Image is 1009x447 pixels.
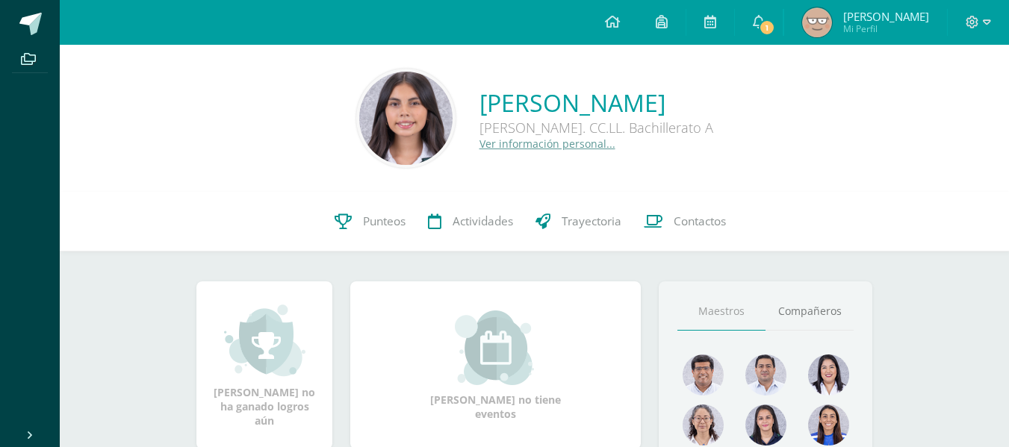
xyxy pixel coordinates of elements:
img: achievement_small.png [224,303,305,378]
span: Contactos [674,213,726,229]
a: Maestros [677,293,766,331]
div: [PERSON_NAME] no tiene eventos [421,310,571,421]
span: 1 [759,19,775,36]
a: [PERSON_NAME] [479,87,713,119]
img: 9a0812c6f881ddad7942b4244ed4a083.png [745,354,786,396]
img: a5c04a697988ad129bdf05b8f922df21.png [808,404,849,446]
a: Contactos [633,192,737,251]
a: Compañeros [766,293,854,331]
span: [PERSON_NAME] [843,9,929,24]
img: 0580b9beee8b50b4e2a2441e05bb36d6.png [808,354,849,396]
a: Actividades [417,192,524,251]
span: Punteos [363,213,406,229]
img: 6bc5668d4199ea03c0854e21131151f7.png [745,404,786,446]
a: Trayectoria [524,192,633,251]
img: a2f95568c6cbeebfa5626709a5edd4e5.png [802,7,832,37]
span: Mi Perfil [843,22,929,35]
a: Punteos [323,192,417,251]
span: Actividades [453,213,513,229]
img: event_small.png [455,310,536,385]
a: Ver información personal... [479,137,615,151]
span: Trayectoria [562,213,621,229]
img: 1ca1c6ec2bf27b69e3c693331fbd0044.png [359,72,453,165]
div: [PERSON_NAME] no ha ganado logros aún [211,303,317,428]
img: 239d5069e26d62d57e843c76e8715316.png [683,354,724,396]
div: [PERSON_NAME]. CC.LL. Bachillerato A [479,119,713,137]
img: 0e5799bef7dad198813e0c5f14ac62f9.png [683,404,724,446]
